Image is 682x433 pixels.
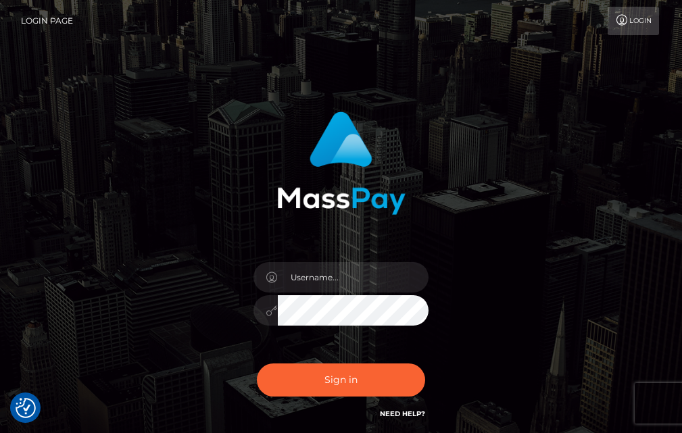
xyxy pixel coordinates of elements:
img: MassPay Login [277,111,406,215]
a: Login [608,7,659,35]
input: Username... [278,262,429,292]
img: Revisit consent button [16,398,36,418]
button: Consent Preferences [16,398,36,418]
a: Need Help? [380,409,425,418]
button: Sign in [257,363,426,397]
a: Login Page [21,7,73,35]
